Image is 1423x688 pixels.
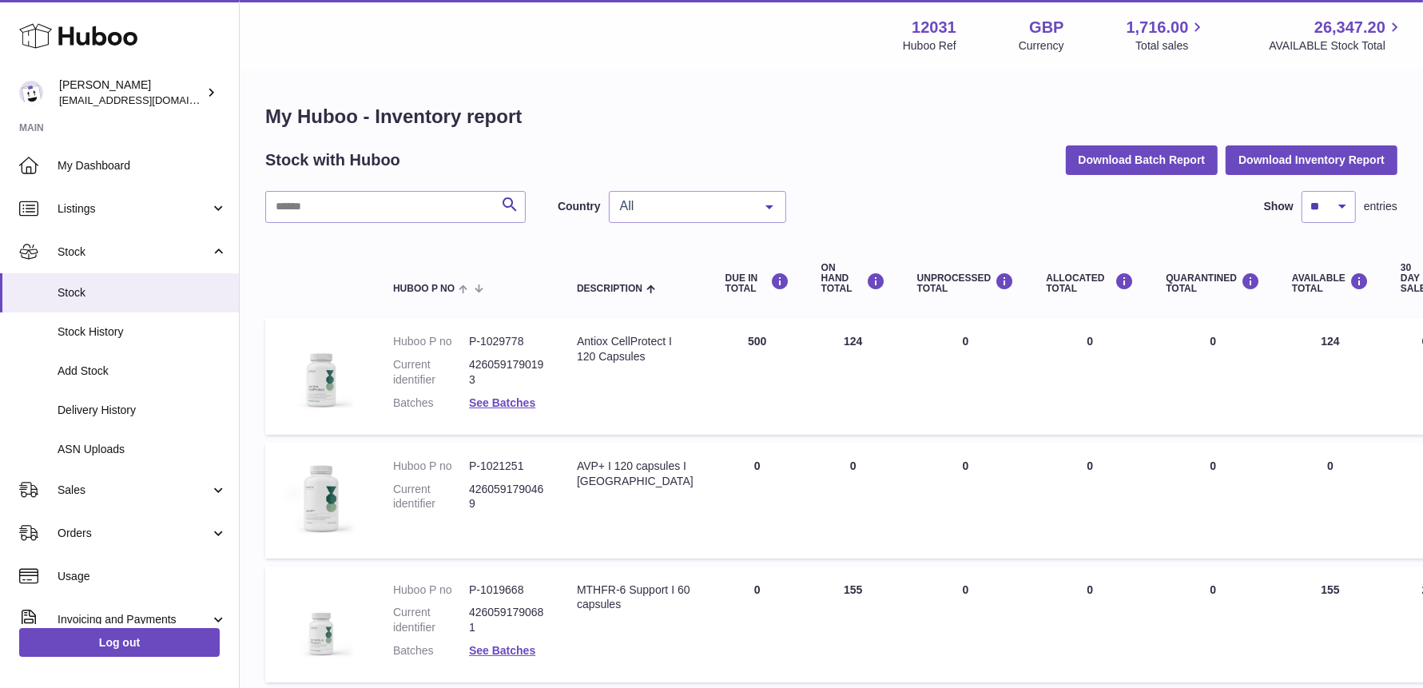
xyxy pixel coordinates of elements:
div: [PERSON_NAME] [59,78,203,108]
td: 0 [1030,567,1150,683]
span: Add Stock [58,364,227,379]
dt: Current identifier [393,357,469,388]
a: 1,716.00 Total sales [1127,17,1207,54]
a: See Batches [469,644,535,657]
button: Download Inventory Report [1226,145,1397,174]
span: Total sales [1135,38,1206,54]
td: 0 [1276,443,1385,559]
button: Download Batch Report [1066,145,1218,174]
td: 124 [1276,318,1385,435]
span: Invoicing and Payments [58,612,210,627]
div: AVAILABLE Total [1292,272,1369,294]
span: Usage [58,569,227,584]
div: QUARANTINED Total [1166,272,1260,294]
span: Sales [58,483,210,498]
h2: Stock with Huboo [265,149,400,171]
td: 155 [805,567,901,683]
span: Stock History [58,324,227,340]
span: 0 [1210,583,1216,596]
dt: Current identifier [393,605,469,635]
dd: P-1021251 [469,459,545,474]
a: 26,347.20 AVAILABLE Stock Total [1269,17,1404,54]
span: My Dashboard [58,158,227,173]
h1: My Huboo - Inventory report [265,104,1397,129]
span: 1,716.00 [1127,17,1189,38]
span: Description [577,284,642,294]
div: ON HAND Total [821,263,885,295]
dd: 4260591790681 [469,605,545,635]
td: 500 [710,318,805,435]
dt: Huboo P no [393,334,469,349]
td: 0 [1030,443,1150,559]
span: 0 [1210,335,1216,348]
dt: Huboo P no [393,459,469,474]
dd: P-1019668 [469,583,545,598]
img: product image [281,583,361,662]
span: entries [1364,199,1397,214]
div: Antiox CellProtect I 120 Capsules [577,334,694,364]
div: DUE IN TOTAL [725,272,789,294]
span: ASN Uploads [58,442,227,457]
span: [EMAIL_ADDRESS][DOMAIN_NAME] [59,93,235,106]
dt: Current identifier [393,482,469,512]
span: Stock [58,245,210,260]
span: 0 [1210,459,1216,472]
span: Listings [58,201,210,217]
td: 0 [901,318,1031,435]
img: product image [281,459,361,539]
div: Currency [1019,38,1064,54]
div: ALLOCATED Total [1046,272,1134,294]
dd: 4260591790193 [469,357,545,388]
td: 0 [710,567,805,683]
label: Country [558,199,601,214]
img: admin@makewellforyou.com [19,81,43,105]
td: 0 [1030,318,1150,435]
div: UNPROCESSED Total [917,272,1015,294]
span: Delivery History [58,403,227,418]
img: product image [281,334,361,414]
div: AVP+ I 120 capsules I [GEOGRAPHIC_DATA] [577,459,694,489]
a: Log out [19,628,220,657]
strong: GBP [1029,17,1063,38]
div: Huboo Ref [903,38,956,54]
span: AVAILABLE Stock Total [1269,38,1404,54]
span: 26,347.20 [1314,17,1385,38]
td: 155 [1276,567,1385,683]
dd: P-1029778 [469,334,545,349]
span: Huboo P no [393,284,455,294]
label: Show [1264,199,1294,214]
span: Stock [58,285,227,300]
dt: Batches [393,396,469,411]
span: All [616,198,753,214]
td: 0 [805,443,901,559]
a: See Batches [469,396,535,409]
td: 0 [710,443,805,559]
dt: Batches [393,643,469,658]
td: 0 [901,567,1031,683]
dd: 4260591790469 [469,482,545,512]
strong: 12031 [912,17,956,38]
div: MTHFR-6 Support I 60 capsules [577,583,694,613]
span: Orders [58,526,210,541]
td: 124 [805,318,901,435]
dt: Huboo P no [393,583,469,598]
td: 0 [901,443,1031,559]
